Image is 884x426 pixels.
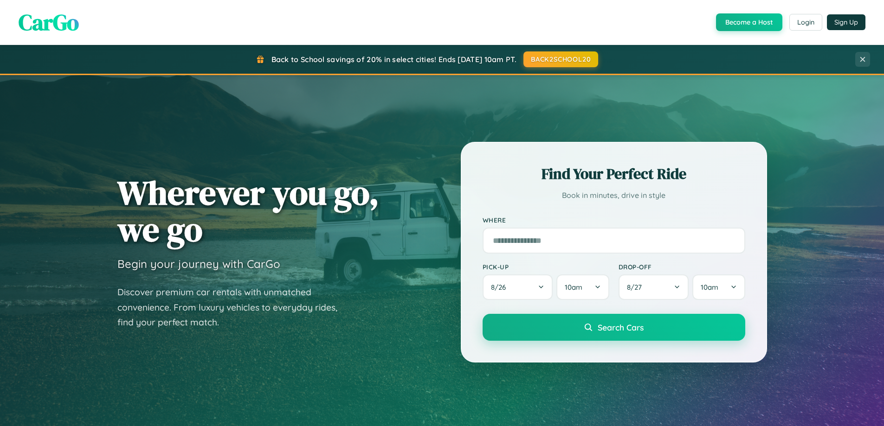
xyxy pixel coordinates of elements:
button: Become a Host [716,13,782,31]
p: Discover premium car rentals with unmatched convenience. From luxury vehicles to everyday rides, ... [117,285,349,330]
span: 8 / 27 [627,283,646,292]
span: 10am [565,283,582,292]
button: Login [789,14,822,31]
span: 10am [701,283,718,292]
span: 8 / 26 [491,283,510,292]
span: CarGo [19,7,79,38]
h1: Wherever you go, we go [117,174,379,248]
label: Pick-up [483,263,609,271]
button: 8/27 [619,274,689,300]
span: Back to School savings of 20% in select cities! Ends [DATE] 10am PT. [271,55,516,64]
h2: Find Your Perfect Ride [483,164,745,184]
button: Search Cars [483,314,745,341]
button: 10am [556,274,609,300]
button: 8/26 [483,274,553,300]
span: Search Cars [598,322,644,332]
p: Book in minutes, drive in style [483,189,745,202]
button: Sign Up [827,14,865,30]
label: Drop-off [619,263,745,271]
button: BACK2SCHOOL20 [523,51,598,67]
h3: Begin your journey with CarGo [117,257,280,271]
label: Where [483,216,745,224]
button: 10am [692,274,745,300]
